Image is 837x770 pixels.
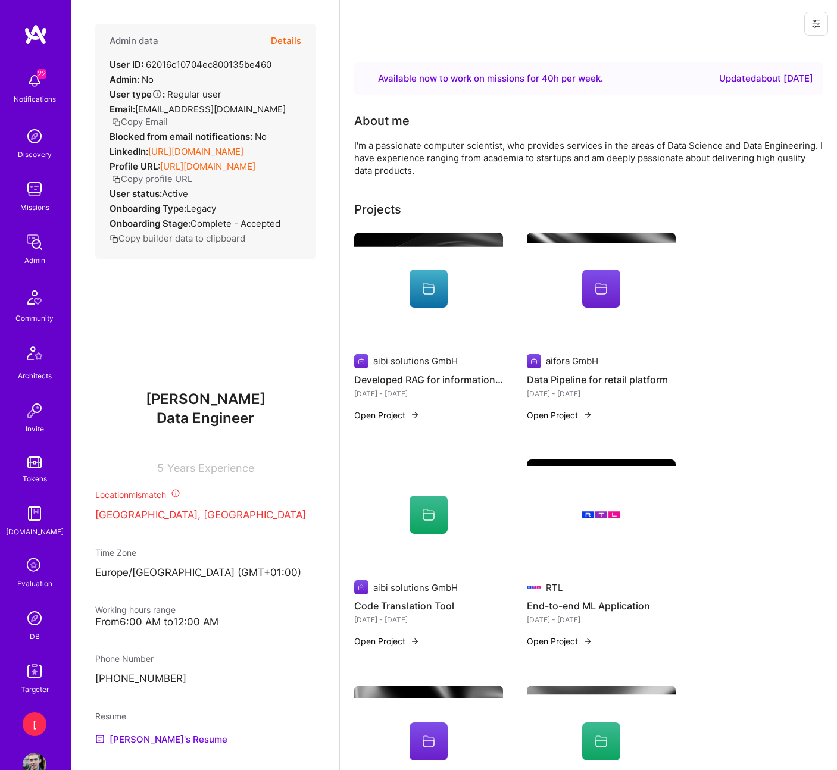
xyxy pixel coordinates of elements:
div: aibi solutions GmbH [373,355,458,367]
div: DB [30,630,40,643]
button: Open Project [354,635,420,647]
span: Years Experience [167,462,254,474]
i: icon Copy [112,118,121,127]
strong: Admin: [110,74,139,85]
img: cover [527,459,676,571]
img: discovery [23,124,46,148]
strong: User ID: [110,59,143,70]
h4: Code Translation Tool [354,598,503,614]
span: Time Zone [95,547,136,558]
img: bell [23,69,46,93]
p: [GEOGRAPHIC_DATA], [GEOGRAPHIC_DATA] [95,508,316,522]
div: Location mismatch [95,489,316,501]
div: No [110,73,154,86]
img: Availability [364,73,373,83]
div: Projects [354,201,401,218]
strong: User status: [110,188,162,199]
div: [DATE] - [DATE] [354,614,503,626]
img: Admin Search [23,606,46,630]
span: Complete - Accepted [190,218,280,229]
img: User Avatar [158,278,253,373]
button: Copy Email [112,115,168,128]
div: No [110,130,267,143]
strong: Onboarding Type: [110,203,186,214]
strong: Profile URL: [110,161,160,172]
a: [URL][DOMAIN_NAME] [160,161,255,172]
a: [URL][DOMAIN_NAME] [148,146,243,157]
h4: Admin data [110,36,158,46]
img: Company logo [354,354,368,368]
div: Admin [24,254,45,267]
div: [DATE] - [DATE] [527,614,676,626]
div: Architects [18,370,52,382]
div: Notifications [14,93,56,105]
span: [PERSON_NAME] [95,390,316,408]
span: 5 [157,462,164,474]
div: RTL [546,581,563,594]
img: arrow-right [410,410,420,420]
h4: End-to-end ML Application [527,598,676,614]
img: Community [20,283,49,312]
img: A.I. guild [217,438,232,452]
strong: Onboarding Stage: [110,218,190,229]
img: arrow-right [583,637,592,646]
img: Company logo [527,580,541,594]
span: Data Engineer [157,409,254,427]
div: From 6:00 AM to 12:00 AM [95,616,316,628]
img: Company logo [582,496,620,534]
div: aifora GmbH [546,355,598,367]
div: Tokens [23,472,47,485]
img: Resume [95,734,105,744]
span: Active [162,188,188,199]
div: Community [15,312,54,324]
span: [EMAIL_ADDRESS][DOMAIN_NAME] [135,104,286,115]
i: icon SelectionTeam [23,555,46,577]
span: Resume [95,711,126,721]
strong: Email: [110,104,135,115]
img: cover [354,233,503,345]
button: Open Project [354,409,420,421]
div: Discovery [18,148,52,161]
img: cover [527,233,676,345]
img: tokens [27,456,42,468]
button: Copy profile URL [112,173,192,185]
span: Working hours range [95,605,176,615]
img: teamwork [23,177,46,201]
button: Open Project [527,635,592,647]
img: arrow-right [583,410,592,420]
div: Updated about [DATE] [719,71,813,86]
h4: Developed RAG for information retrieval within consulting agency [354,372,503,387]
a: [PERSON_NAME]'s Resume [95,732,227,746]
div: 62016c10704ec800135be460 [110,58,271,71]
img: Company logo [354,580,368,594]
div: [DATE] - [DATE] [527,387,676,400]
span: Phone Number [95,653,154,663]
strong: LinkedIn: [110,146,148,157]
div: Targeter [21,683,49,696]
div: aibi solutions GmbH [373,581,458,594]
div: [ [23,712,46,736]
img: Vetted A.Teamer [179,438,193,452]
img: arrow-right [410,637,420,646]
i: icon Copy [110,234,118,243]
button: Details [271,24,301,58]
div: I'm a passionate computer scientist, who provides services in the areas of Data Science and Data ... [354,139,823,177]
button: Copy builder data to clipboard [110,232,245,245]
span: legacy [186,203,216,214]
div: Available now to work on missions for h per week . [378,71,603,86]
button: Open Project [527,409,592,421]
div: [DATE] - [DATE] [354,387,503,400]
a: [ [20,712,49,736]
img: cover [354,459,503,571]
div: [DOMAIN_NAME] [6,525,64,538]
strong: Blocked from email notifications: [110,131,255,142]
img: guide book [23,502,46,525]
img: Invite [23,399,46,422]
span: 22 [37,69,46,79]
div: Regular user [110,88,221,101]
i: icon Copy [112,175,121,184]
p: Europe/[GEOGRAPHIC_DATA] (GMT+01:00 ) [95,566,316,580]
img: admin teamwork [23,230,46,254]
img: logo [24,24,48,45]
div: Missions [20,201,49,214]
